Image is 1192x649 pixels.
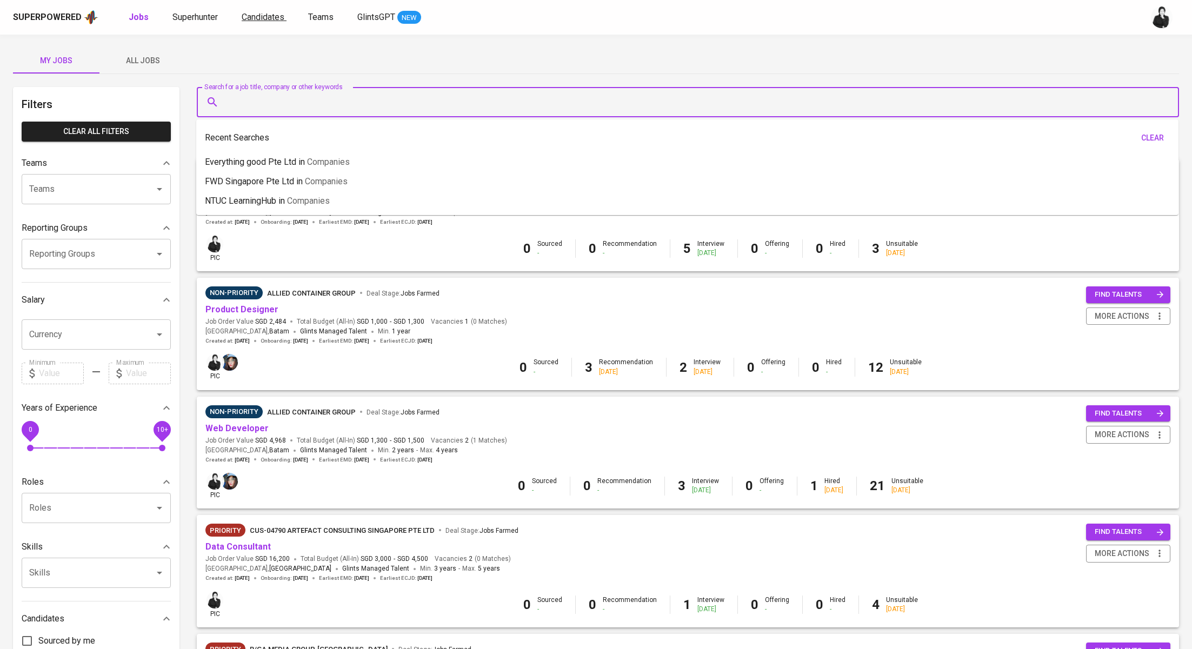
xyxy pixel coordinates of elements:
div: [DATE] [886,605,918,614]
span: Non-Priority [205,287,263,298]
div: [DATE] [886,249,918,258]
b: 0 [589,597,596,612]
input: Value [39,363,84,384]
p: Roles [22,476,44,489]
img: medwi@glints.com [207,592,223,608]
span: [DATE] [417,337,432,345]
button: Open [152,182,167,197]
div: Skills [22,536,171,558]
span: [DATE] [354,337,369,345]
span: Created at : [205,337,250,345]
div: [DATE] [697,249,724,258]
b: 0 [816,241,823,256]
h6: Filters [22,96,171,113]
a: GlintsGPT NEW [357,11,421,24]
span: Max. [462,565,500,572]
span: Min. [420,565,456,572]
span: [DATE] [417,574,432,582]
span: Superhunter [172,12,218,22]
span: SGD 1,300 [357,436,388,445]
span: 10+ [156,425,168,433]
div: Interview [694,358,721,376]
span: Onboarding : [261,218,308,226]
button: find talents [1086,524,1170,540]
a: Teams [308,11,336,24]
span: [DATE] [235,218,250,226]
div: Offering [761,358,785,376]
b: 12 [868,360,883,375]
div: - [603,249,657,258]
div: Hired [824,477,843,495]
span: Batam [269,326,289,337]
span: Created at : [205,574,250,582]
span: Teams [308,12,334,22]
div: Years of Experience [22,397,171,419]
span: - [394,554,395,564]
div: Unsuitable [891,477,923,495]
span: Deal Stage : [367,290,439,297]
span: [DATE] [354,574,369,582]
div: - [830,249,845,258]
span: Earliest EMD : [319,456,369,464]
div: - [532,486,557,495]
span: - [390,317,391,326]
span: Jobs Farmed [480,527,518,534]
span: find talents [1095,407,1164,420]
span: Jobs Farmed [401,290,439,297]
b: 0 [747,360,755,375]
div: Unsuitable [886,596,918,614]
div: Interview [697,596,724,614]
span: more actions [1095,428,1149,441]
div: Unsuitable [890,358,922,376]
span: more actions [1095,547,1149,560]
span: SGD 4,500 [397,554,428,564]
b: Jobs [129,12,149,22]
div: pic [205,353,224,381]
span: [GEOGRAPHIC_DATA] , [205,564,331,574]
a: Web Developer [205,423,269,433]
span: - [390,436,391,445]
span: - [416,445,418,456]
div: - [765,605,789,614]
span: Companies [287,196,330,206]
img: diazagista@glints.com [221,473,238,490]
b: 0 [751,597,758,612]
button: more actions [1086,426,1170,444]
span: Job Order Value [205,317,286,326]
button: Open [152,327,167,342]
span: Deal Stage : [445,527,518,534]
span: [DATE] [293,218,308,226]
b: 1 [810,478,818,493]
b: 3 [872,241,880,256]
b: 0 [812,360,820,375]
span: - [458,564,460,574]
div: [DATE] [891,486,923,495]
img: diazagista@glints.com [221,354,238,371]
span: Glints Managed Talent [300,446,367,454]
button: find talents [1086,286,1170,303]
a: Candidates [242,11,287,24]
b: 0 [520,360,527,375]
span: Glints Managed Talent [300,327,367,335]
b: 3 [585,360,592,375]
span: Min. [378,446,414,454]
span: 3 years [434,565,456,572]
div: Teams [22,152,171,174]
span: Deal Stage : [367,409,439,416]
span: [DATE] [354,456,369,464]
span: Earliest ECJD : [380,218,432,226]
span: Earliest EMD : [319,574,369,582]
div: pic [205,235,224,263]
span: Job Order Value [205,554,290,564]
a: Superpoweredapp logo [13,9,98,25]
span: Vacancies ( 1 Matches ) [431,436,507,445]
span: Allied Container Group [267,289,356,297]
div: Offering [765,239,789,258]
div: Pending Client’s Feedback, Sufficient Talents in Pipeline [205,405,263,418]
span: Candidates [242,12,284,22]
span: Earliest EMD : [319,337,369,345]
span: [GEOGRAPHIC_DATA] , [205,445,289,456]
div: Sourced [537,596,562,614]
b: 0 [583,478,591,493]
span: [GEOGRAPHIC_DATA] , [205,326,289,337]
